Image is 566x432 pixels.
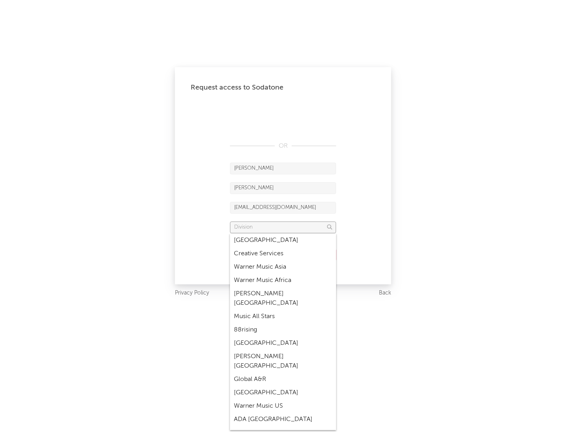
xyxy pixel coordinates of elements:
[230,310,336,323] div: Music All Stars
[230,221,336,233] input: Division
[230,287,336,310] div: [PERSON_NAME] [GEOGRAPHIC_DATA]
[191,83,375,92] div: Request access to Sodatone
[230,274,336,287] div: Warner Music Africa
[230,141,336,151] div: OR
[230,350,336,373] div: [PERSON_NAME] [GEOGRAPHIC_DATA]
[230,234,336,247] div: [GEOGRAPHIC_DATA]
[230,163,336,174] input: First Name
[230,413,336,426] div: ADA [GEOGRAPHIC_DATA]
[230,247,336,260] div: Creative Services
[175,288,209,298] a: Privacy Policy
[230,202,336,214] input: Email
[379,288,391,298] a: Back
[230,399,336,413] div: Warner Music US
[230,373,336,386] div: Global A&R
[230,337,336,350] div: [GEOGRAPHIC_DATA]
[230,386,336,399] div: [GEOGRAPHIC_DATA]
[230,323,336,337] div: 88rising
[230,182,336,194] input: Last Name
[230,260,336,274] div: Warner Music Asia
